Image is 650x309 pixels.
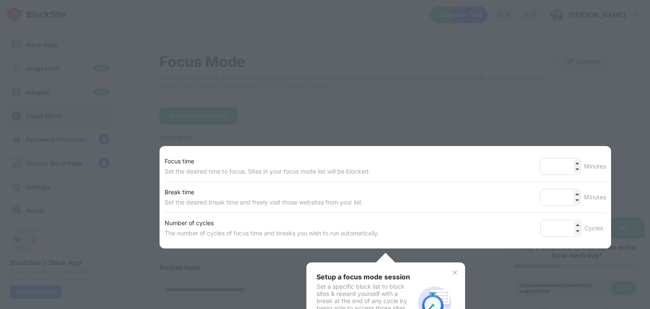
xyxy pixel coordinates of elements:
[317,273,414,281] div: Setup a focus mode session
[165,228,379,238] div: The number of cycles of focus time and breaks you wish to run automatically.
[165,197,363,207] div: Set the desired break time and freely visit those websites from your list.
[584,192,606,202] div: Minutes
[165,166,370,177] div: Set the desired time to focus. Sites in your focus mode list will be blocked.
[165,156,370,166] div: Focus time
[165,187,363,197] div: Break time
[584,161,606,171] div: Minutes
[452,269,458,276] img: x-button.svg
[165,218,379,228] div: Number of cycles
[584,223,606,233] div: Cycles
